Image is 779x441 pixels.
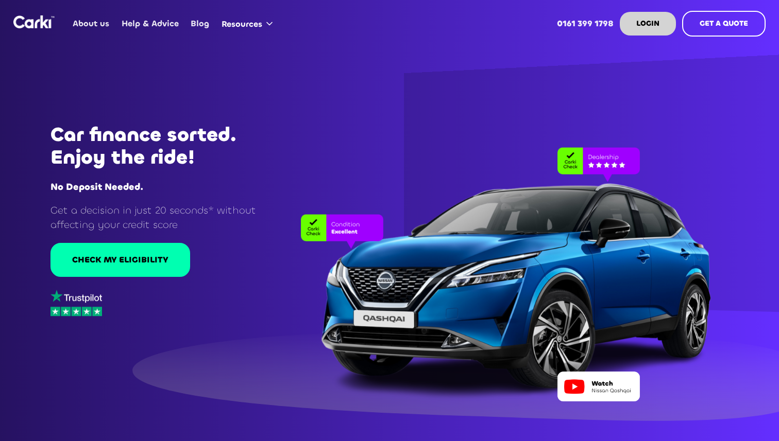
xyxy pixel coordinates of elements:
img: Logo [13,15,55,28]
strong: 0161 399 1798 [557,18,614,29]
img: trustpilot [50,290,102,303]
img: stars [50,307,102,316]
div: Resources [215,4,283,43]
a: home [13,15,55,28]
strong: GET A QUOTE [700,19,748,28]
a: 0161 399 1798 [551,4,620,44]
div: CHECK MY ELIGIBILITY [72,254,168,266]
strong: No Deposit Needed. [50,181,143,193]
a: About us [67,4,115,44]
a: Help & Advice [115,4,184,44]
p: Get a decision in just 20 seconds* without affecting your credit score [50,203,281,232]
a: GET A QUOTE [682,11,766,37]
a: CHECK MY ELIGIBILITY [50,243,190,277]
strong: LOGIN [636,19,659,28]
h1: Car finance sorted. Enjoy the ride! [50,124,281,169]
a: LOGIN [620,12,676,36]
a: Blog [185,4,215,44]
div: Resources [222,19,262,30]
